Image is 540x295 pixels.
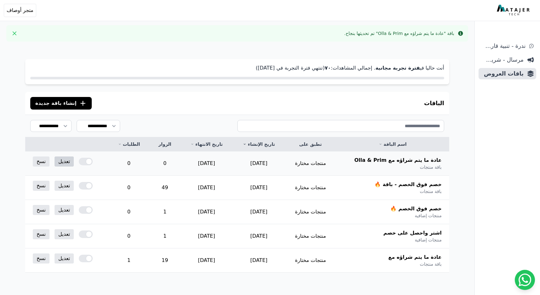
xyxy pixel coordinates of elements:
[55,181,74,191] a: تعديل
[233,224,285,248] td: [DATE]
[33,205,49,215] a: نسخ
[108,224,149,248] td: 0
[415,213,442,219] span: منتجات إضافية
[55,229,74,239] a: تعديل
[285,151,336,176] td: منتجات مختارة
[388,253,442,261] span: عادة ما يتم شراؤه مع
[33,156,49,167] a: نسخ
[9,28,20,38] button: Close
[33,229,49,239] a: نسخ
[149,151,180,176] td: 0
[233,176,285,200] td: [DATE]
[233,151,285,176] td: [DATE]
[188,141,225,147] a: تاريخ الانتهاء
[180,151,233,176] td: [DATE]
[481,42,525,50] span: ندرة - تنبية قارب علي النفاذ
[35,99,77,107] span: إنشاء باقة جديدة
[4,4,36,17] button: متجر أوصاف
[180,176,233,200] td: [DATE]
[424,99,444,108] h3: الباقات
[285,224,336,248] td: منتجات مختارة
[375,65,420,71] strong: فترة تجربة مجانية
[55,253,74,264] a: تعديل
[481,69,524,78] span: باقات العروض
[33,181,49,191] a: نسخ
[354,156,442,164] span: عادة ما يتم شراؤه مع Olla & Prim
[285,176,336,200] td: منتجات مختارة
[497,5,531,16] img: MatajerTech Logo
[285,200,336,224] td: منتجات مختارة
[180,248,233,273] td: [DATE]
[108,200,149,224] td: 0
[33,253,49,264] a: نسخ
[30,97,92,110] button: إنشاء باقة جديدة
[55,156,74,167] a: تعديل
[149,224,180,248] td: 1
[116,141,142,147] a: الطلبات
[285,248,336,273] td: منتجات مختارة
[420,164,442,170] span: باقة منتجات
[108,248,149,273] td: 1
[7,7,33,14] span: متجر أوصاف
[180,224,233,248] td: [DATE]
[149,200,180,224] td: 1
[285,137,336,151] th: تطبق على
[30,64,444,72] p: أنت حاليا في . إجمالي المشاهدات: (تنتهي فترة التجربة في [DATE])
[481,55,524,64] span: مرسال - شريط دعاية
[149,137,180,151] th: الزوار
[240,141,277,147] a: تاريخ الإنشاء
[149,176,180,200] td: 49
[383,229,442,237] span: اشتر واحصل على خصم
[344,30,454,37] div: باقة "عادة ما يتم شراؤه مع Olla & Prim" تم تحديثها بنجاح.
[415,237,442,243] span: منتجات إضافية
[344,141,442,147] a: اسم الباقة
[420,261,442,267] span: باقة منتجات
[55,205,74,215] a: تعديل
[233,248,285,273] td: [DATE]
[390,205,442,213] span: خصم فوق الخصم 🔥
[375,181,442,188] span: خصم فوق الخصم - باقة 🔥
[149,248,180,273] td: 19
[108,151,149,176] td: 0
[233,200,285,224] td: [DATE]
[325,65,331,71] strong: ٧۰
[420,188,442,195] span: باقة منتجات
[108,176,149,200] td: 0
[180,200,233,224] td: [DATE]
